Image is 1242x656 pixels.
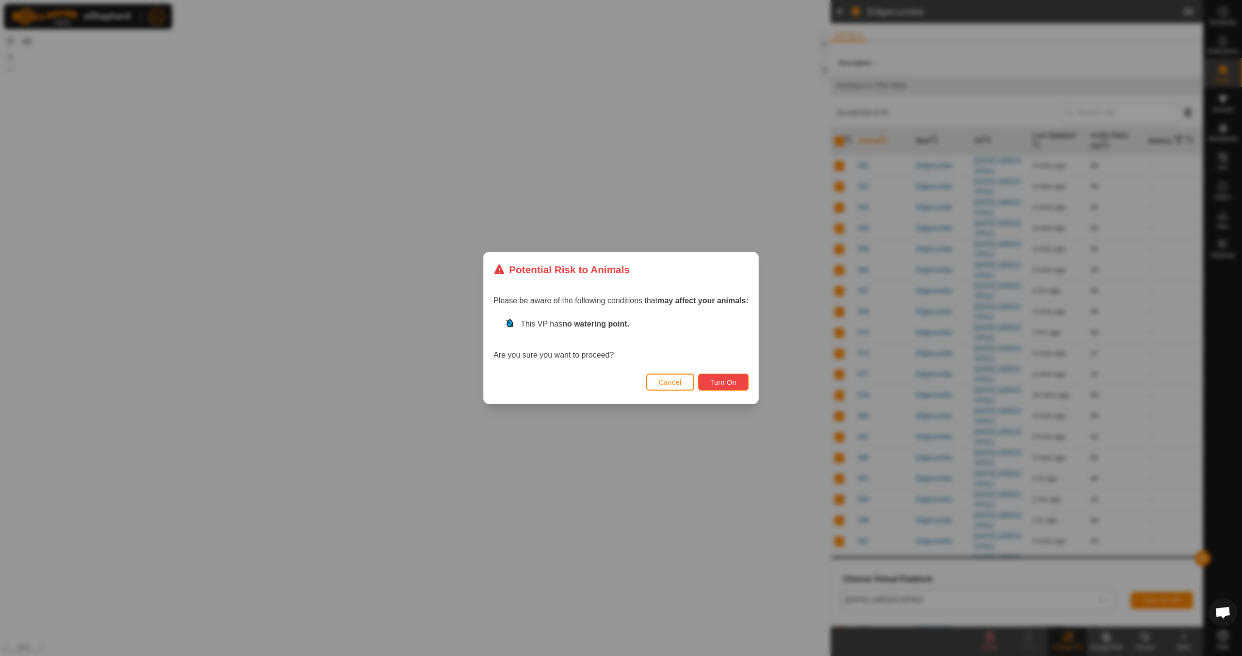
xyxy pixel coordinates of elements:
[493,262,630,277] div: Potential Risk to Animals
[646,374,694,391] button: Cancel
[493,318,749,361] div: Are you sure you want to proceed?
[659,378,682,386] span: Cancel
[657,296,749,305] strong: may affect your animals:
[493,296,749,305] span: Please be aware of the following conditions that
[562,320,629,328] strong: no watering point.
[710,378,736,386] span: Turn On
[698,374,749,391] button: Turn On
[1209,598,1238,627] div: Open chat
[521,320,629,328] span: This VP has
